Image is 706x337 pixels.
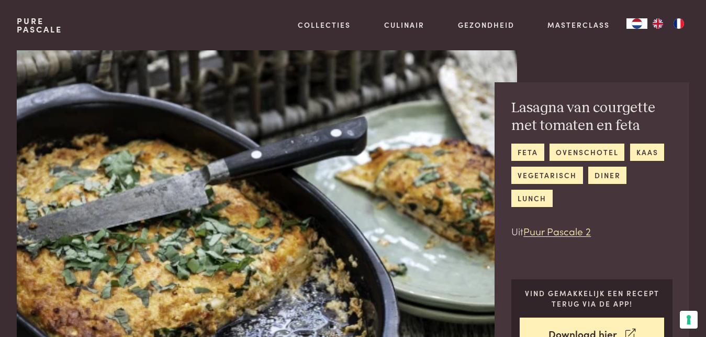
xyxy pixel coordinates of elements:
div: Language [626,18,647,29]
a: FR [668,18,689,29]
a: Gezondheid [458,19,514,30]
p: Uit [511,224,673,239]
a: Culinair [384,19,424,30]
h2: Lasagna van courgette met tomaten en feta [511,99,673,135]
button: Uw voorkeuren voor toestemming voor trackingtechnologieën [680,311,698,329]
a: PurePascale [17,17,62,34]
a: vegetarisch [511,167,582,184]
a: diner [588,167,626,184]
a: lunch [511,190,552,207]
a: NL [626,18,647,29]
a: Masterclass [547,19,610,30]
ul: Language list [647,18,689,29]
a: Puur Pascale 2 [523,224,591,238]
a: feta [511,144,544,161]
a: EN [647,18,668,29]
a: ovenschotel [550,144,624,161]
p: Vind gemakkelijk een recept terug via de app! [520,288,664,309]
a: kaas [630,144,664,161]
a: Collecties [298,19,351,30]
aside: Language selected: Nederlands [626,18,689,29]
